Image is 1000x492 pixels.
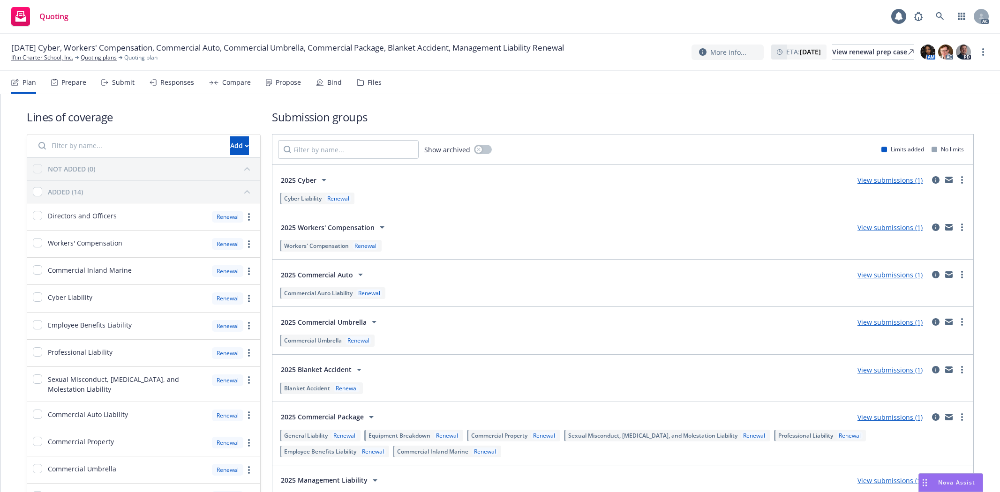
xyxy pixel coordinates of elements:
[212,347,243,359] div: Renewal
[243,211,255,223] a: more
[230,136,249,155] button: Add
[930,269,941,280] a: circleInformation
[832,45,914,59] div: View renewal prep case
[281,365,352,374] span: 2025 Blanket Accident
[919,474,931,492] div: Drag to move
[800,47,821,56] strong: [DATE]
[48,374,206,394] span: Sexual Misconduct, [MEDICAL_DATA], and Molestation Liability
[48,184,255,199] button: ADDED (14)
[920,45,935,60] img: photo
[281,175,316,185] span: 2025 Cyber
[212,464,243,476] div: Renewal
[938,45,953,60] img: photo
[956,45,971,60] img: photo
[943,174,955,186] a: mail
[943,364,955,375] a: mail
[857,318,923,327] a: View submissions (1)
[857,176,923,185] a: View submissions (1)
[472,447,498,455] div: Renewal
[272,109,974,125] h1: Submission groups
[276,79,301,86] div: Propose
[932,145,964,153] div: No limits
[48,211,117,221] span: Directors and Officers
[956,316,968,328] a: more
[938,478,975,486] span: Nova Assist
[284,194,322,202] span: Cyber Liability
[930,316,941,328] a: circleInformation
[368,79,382,86] div: Files
[837,432,863,440] div: Renewal
[48,464,116,474] span: Commercial Umbrella
[327,79,342,86] div: Bind
[531,432,557,440] div: Renewal
[222,79,251,86] div: Compare
[778,432,833,440] span: Professional Liability
[832,45,914,60] a: View renewal prep case
[943,222,955,233] a: mail
[284,336,342,344] span: Commercial Umbrella
[943,269,955,280] a: mail
[424,145,470,155] span: Show archived
[48,410,128,419] span: Commercial Auto Liability
[243,239,255,250] a: more
[956,364,968,375] a: more
[61,79,86,86] div: Prepare
[741,432,767,440] div: Renewal
[284,447,356,455] span: Employee Benefits Liability
[281,475,368,485] span: 2025 Management Liability
[48,161,255,176] button: NOT ADDED (0)
[212,410,243,421] div: Renewal
[956,222,968,233] a: more
[956,411,968,423] a: more
[212,265,243,277] div: Renewal
[212,320,243,332] div: Renewal
[112,79,135,86] div: Submit
[360,447,386,455] div: Renewal
[857,476,923,485] a: View submissions (1)
[918,473,983,492] button: Nova Assist
[397,447,468,455] span: Commercial Inland Marine
[23,79,36,86] div: Plan
[284,384,330,392] span: Blanket Accident
[943,411,955,423] a: mail
[471,432,527,440] span: Commercial Property
[39,13,68,20] span: Quoting
[281,317,367,327] span: 2025 Commercial Umbrella
[786,47,821,57] span: ETA :
[434,432,460,440] div: Renewal
[930,364,941,375] a: circleInformation
[284,432,328,440] span: General Liability
[160,79,194,86] div: Responses
[243,347,255,358] a: more
[278,408,380,426] button: 2025 Commercial Package
[857,270,923,279] a: View submissions (1)
[212,211,243,223] div: Renewal
[243,293,255,304] a: more
[212,437,243,448] div: Renewal
[278,171,332,189] button: 2025 Cyber
[33,136,225,155] input: Filter by name...
[692,45,764,60] button: More info...
[930,411,941,423] a: circleInformation
[243,320,255,331] a: more
[325,194,351,202] div: Renewal
[956,269,968,280] a: more
[278,360,368,379] button: 2025 Blanket Accident
[881,145,924,153] div: Limits added
[857,223,923,232] a: View submissions (1)
[281,270,353,280] span: 2025 Commercial Auto
[943,316,955,328] a: mail
[278,265,369,284] button: 2025 Commercial Auto
[48,292,92,302] span: Cyber Liability
[930,174,941,186] a: circleInformation
[27,109,261,125] h1: Lines of coverage
[331,432,357,440] div: Renewal
[334,384,360,392] div: Renewal
[243,437,255,448] a: more
[284,289,353,297] span: Commercial Auto Liability
[281,412,364,422] span: 2025 Commercial Package
[243,410,255,421] a: more
[356,289,382,297] div: Renewal
[81,53,117,62] a: Quoting plans
[857,365,923,374] a: View submissions (1)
